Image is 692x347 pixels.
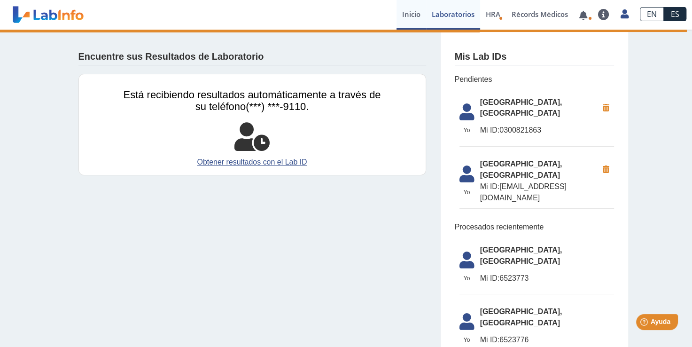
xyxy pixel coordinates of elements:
h4: Encuentre sus Resultados de Laboratorio [78,51,264,63]
span: Mi ID: [480,126,500,134]
span: [GEOGRAPHIC_DATA], [GEOGRAPHIC_DATA] [480,306,614,329]
span: Yo [454,188,480,197]
span: Mi ID: [480,274,500,282]
span: [GEOGRAPHIC_DATA], [GEOGRAPHIC_DATA] [480,244,614,267]
span: [GEOGRAPHIC_DATA], [GEOGRAPHIC_DATA] [480,158,598,181]
span: 6523773 [480,273,614,284]
span: 0300821863 [480,125,598,136]
span: Mi ID: [480,182,500,190]
a: ES [664,7,686,21]
a: EN [640,7,664,21]
iframe: Help widget launcher [608,310,682,337]
span: Yo [454,336,480,344]
span: Está recibiendo resultados automáticamente a través de su teléfono [124,89,381,112]
span: Mi ID: [480,336,500,344]
span: Procesados recientemente [455,221,614,233]
span: Yo [454,126,480,134]
a: Obtener resultados con el Lab ID [124,157,381,168]
span: 6523776 [480,334,614,346]
h4: Mis Lab IDs [455,51,507,63]
span: Pendientes [455,74,614,85]
span: Yo [454,274,480,283]
span: [EMAIL_ADDRESS][DOMAIN_NAME] [480,181,598,204]
span: [GEOGRAPHIC_DATA], [GEOGRAPHIC_DATA] [480,97,598,119]
span: HRA [486,9,500,19]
